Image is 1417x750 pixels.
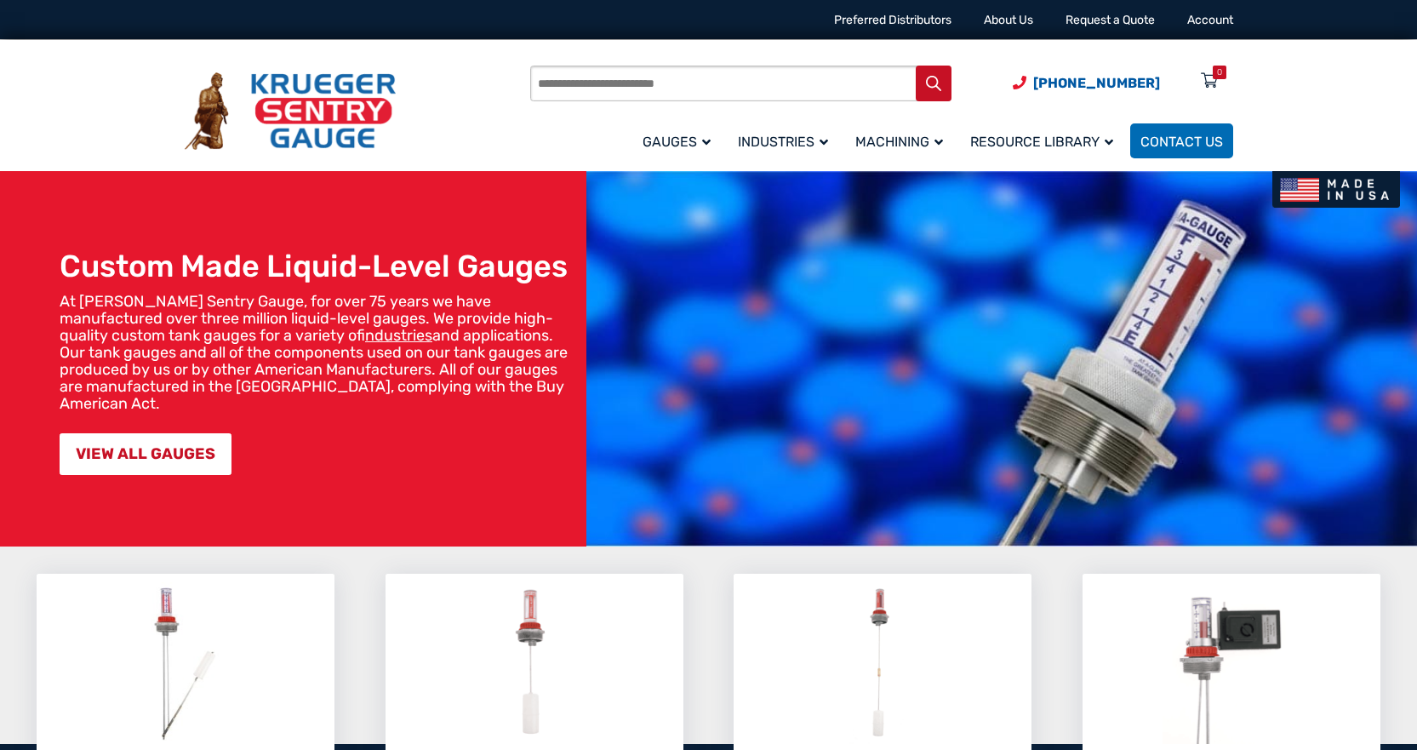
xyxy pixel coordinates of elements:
p: At [PERSON_NAME] Sentry Gauge, for over 75 years we have manufactured over three million liquid-l... [60,293,578,412]
span: [PHONE_NUMBER] [1033,75,1160,91]
img: Leak Detection Gauges [849,582,917,744]
span: Contact Us [1140,134,1223,150]
a: About Us [984,13,1033,27]
span: Machining [855,134,943,150]
div: 0 [1217,66,1222,79]
a: Account [1187,13,1233,27]
img: Krueger Sentry Gauge [185,72,396,151]
a: Phone Number (920) 434-8860 [1013,72,1160,94]
a: Gauges [632,121,728,161]
a: Resource Library [960,121,1130,161]
span: Resource Library [970,134,1113,150]
img: bg_hero_bannerksentry [586,171,1417,547]
a: Preferred Distributors [834,13,951,27]
a: industries [365,326,432,345]
img: Tank Gauge Accessories [1163,582,1300,744]
span: Gauges [643,134,711,150]
a: Contact Us [1130,123,1233,158]
a: VIEW ALL GAUGES [60,433,231,475]
a: Machining [845,121,960,161]
img: Made In USA [1272,171,1400,208]
img: Liquid Level Gauges [140,582,231,744]
img: Overfill Alert Gauges [496,582,572,744]
a: Request a Quote [1066,13,1155,27]
a: Industries [728,121,845,161]
span: Industries [738,134,828,150]
h1: Custom Made Liquid-Level Gauges [60,248,578,284]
